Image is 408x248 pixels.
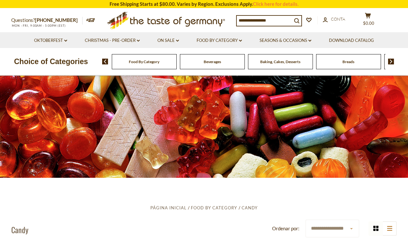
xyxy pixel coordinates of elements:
[157,37,179,44] a: On Sale
[102,59,108,64] img: previous arrow
[329,37,374,44] a: Download Catalog
[358,13,377,29] button: $0.00
[11,24,66,27] span: MON - FRI, 9:00AM - 5:00PM (EST)
[150,205,187,210] a: Página inicial
[242,205,258,210] a: Candy
[272,224,299,233] label: Ordenar por:
[253,1,298,7] a: Click here for details.
[129,59,159,64] a: Food By Category
[260,59,300,64] a: Baking, Cakes, Desserts
[11,16,83,24] p: Questions?
[197,37,242,44] a: Food By Category
[260,37,311,44] a: Seasons & Occasions
[323,16,345,23] a: Conta
[34,37,67,44] a: Oktoberfest
[331,16,345,22] span: Conta
[11,225,28,234] h1: Candy
[85,37,140,44] a: Christmas - PRE-ORDER
[363,21,374,26] span: $0.00
[204,59,221,64] a: Beverages
[35,17,78,23] a: [PHONE_NUMBER]
[388,59,394,64] img: next arrow
[191,205,237,210] a: Food By Category
[342,59,354,64] a: Breads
